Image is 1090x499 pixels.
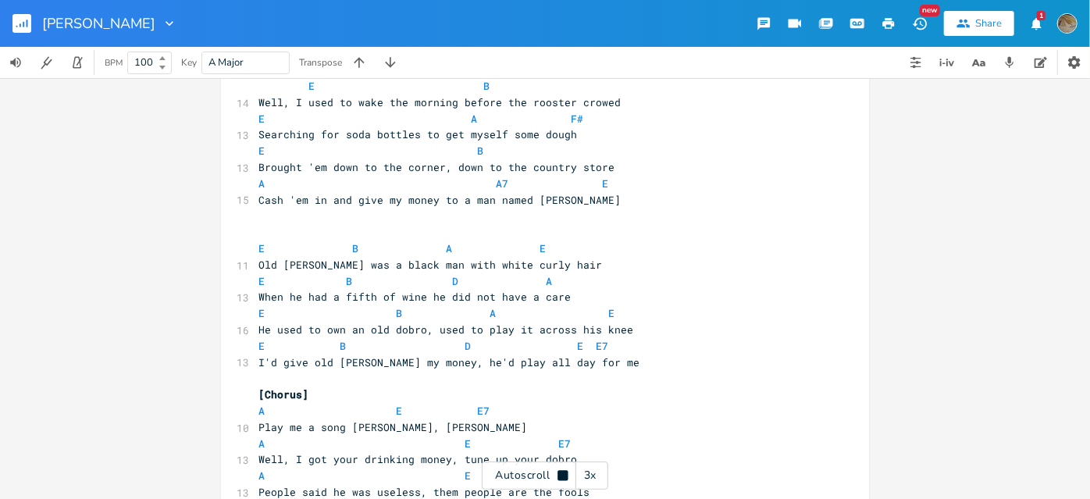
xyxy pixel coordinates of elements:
[308,79,315,93] span: E
[340,339,346,353] span: B
[258,339,265,353] span: E
[258,127,577,141] span: Searching for soda bottles to get myself some dough
[258,144,265,158] span: E
[465,339,471,353] span: D
[446,241,452,255] span: A
[208,55,244,70] span: A Major
[546,274,552,288] span: A
[258,160,614,174] span: Brought 'em down to the corner, down to the country store
[596,339,608,353] span: E7
[540,241,546,255] span: E
[396,404,402,418] span: E
[558,437,571,451] span: E7
[477,404,490,418] span: E7
[396,306,402,320] span: B
[258,112,265,126] span: E
[258,193,621,207] span: Cash 'em in and give my money to a man named [PERSON_NAME]
[258,95,621,109] span: Well, I used to wake the morning before the rooster crowed
[482,462,608,490] div: Autoscroll
[258,176,265,191] span: A
[465,437,471,451] span: E
[258,387,308,401] span: [Chorus]
[258,355,639,369] span: I'd give old [PERSON_NAME] my money, he'd play all day for me
[496,176,508,191] span: A7
[577,339,583,353] span: E
[452,274,458,288] span: D
[483,79,490,93] span: B
[258,274,265,288] span: E
[465,469,471,483] span: E
[258,485,590,499] span: People said he was useless, them people are the fools
[944,11,1014,36] button: Share
[471,112,477,126] span: A
[608,306,614,320] span: E
[258,306,265,320] span: E
[1021,9,1052,37] button: 1
[258,452,577,466] span: Well, I got your drinking money, tune up your dobro
[1037,11,1045,20] div: 1
[258,469,265,483] span: A
[42,16,155,30] span: [PERSON_NAME]
[258,241,265,255] span: E
[975,16,1002,30] div: Share
[346,274,352,288] span: B
[576,462,604,490] div: 3x
[477,144,483,158] span: B
[258,290,571,304] span: When he had a fifth of wine he did not have a care
[258,437,265,451] span: A
[258,258,602,272] span: Old [PERSON_NAME] was a black man with white curly hair
[904,9,935,37] button: New
[258,323,633,337] span: He used to own an old dobro, used to play it across his knee
[352,241,358,255] span: B
[299,58,342,67] div: Transpose
[105,59,123,67] div: BPM
[602,176,608,191] span: E
[258,404,265,418] span: A
[181,58,197,67] div: Key
[490,306,496,320] span: A
[571,112,583,126] span: F#
[258,420,527,434] span: Play me a song [PERSON_NAME], [PERSON_NAME]
[920,5,940,16] div: New
[1057,13,1078,34] img: dustindegase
